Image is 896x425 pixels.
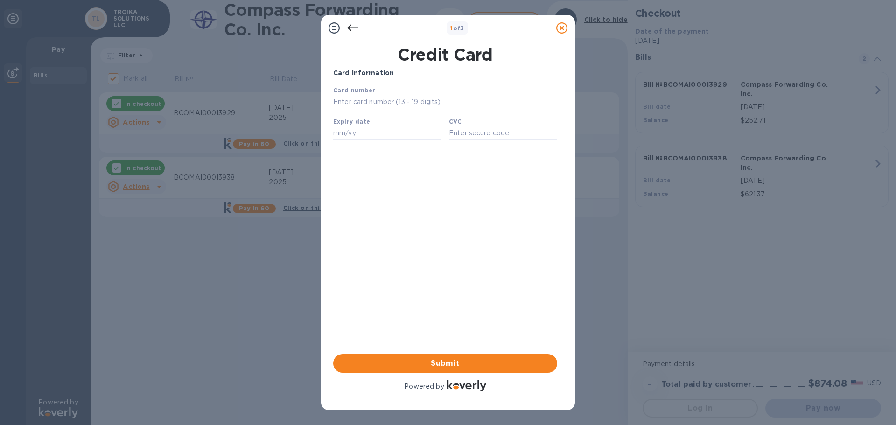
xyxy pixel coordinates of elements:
[447,380,486,391] img: Logo
[341,358,550,369] span: Submit
[404,382,444,391] p: Powered by
[450,25,453,32] span: 1
[333,69,394,77] b: Card Information
[329,45,561,64] h1: Credit Card
[333,85,557,143] iframe: Your browser does not support iframes
[450,25,464,32] b: of 3
[333,354,557,373] button: Submit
